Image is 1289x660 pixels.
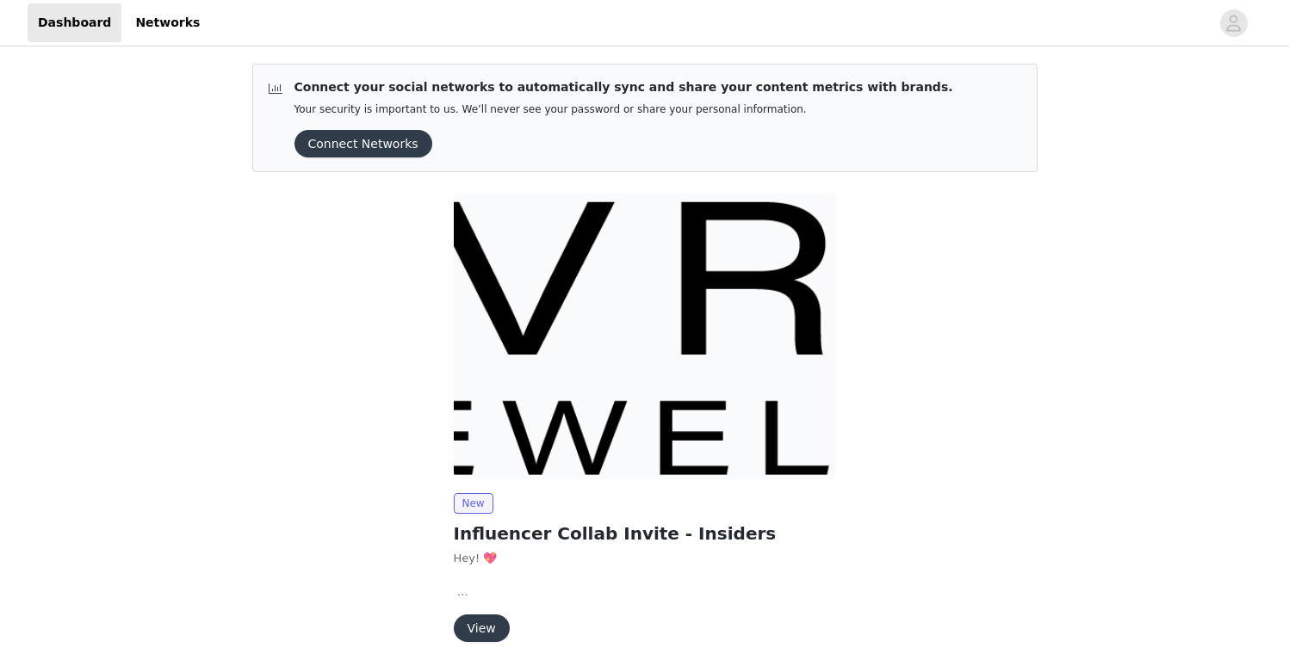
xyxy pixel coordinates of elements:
a: View [454,622,510,635]
p: Your security is important to us. We’ll never see your password or share your personal information. [294,103,953,116]
p: Hey! 💖 [454,550,836,567]
button: Connect Networks [294,130,432,157]
img: Evry Jewels [454,193,836,479]
a: Networks [125,3,210,42]
p: Connect your social networks to automatically sync and share your content metrics with brands. [294,78,953,96]
button: View [454,614,510,642]
a: Dashboard [28,3,121,42]
div: avatar [1225,9,1242,37]
h2: Influencer Collab Invite - Insiders [454,521,836,546]
span: New [454,493,493,514]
